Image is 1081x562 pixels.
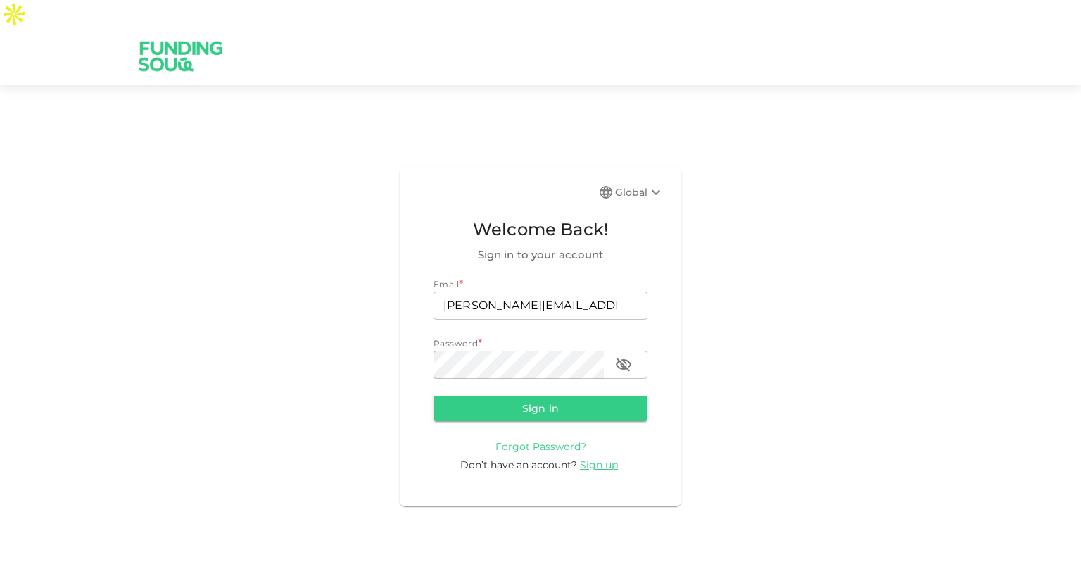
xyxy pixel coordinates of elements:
[434,338,478,349] span: Password
[128,28,234,84] img: logo
[434,292,647,320] input: email
[434,396,647,421] button: Sign in
[434,351,604,379] input: password
[460,458,577,471] span: Don’t have an account?
[434,246,647,263] span: Sign in to your account
[434,216,647,243] span: Welcome Back!
[434,279,459,289] span: Email
[580,458,618,471] span: Sign up
[495,439,586,453] a: Forgot Password?
[139,28,222,84] a: logo
[495,440,586,453] span: Forgot Password?
[615,184,664,201] div: Global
